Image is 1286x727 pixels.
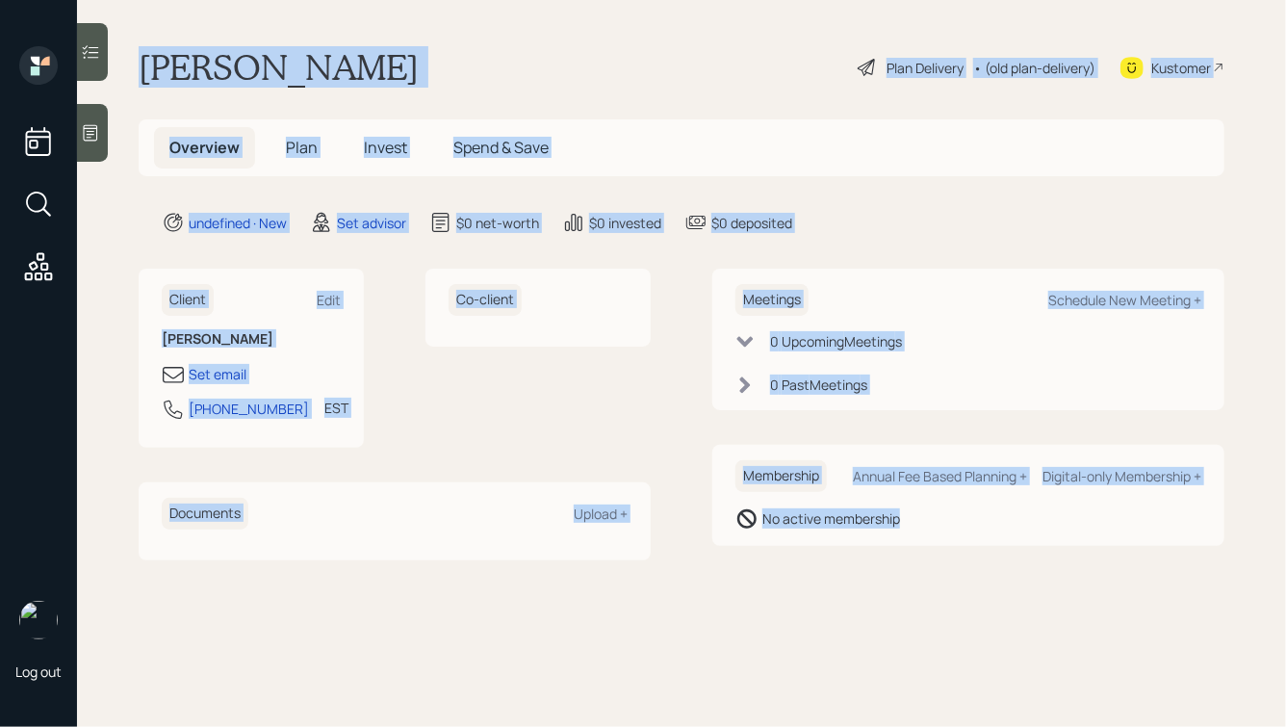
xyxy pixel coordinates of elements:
span: Plan [286,137,318,158]
div: Set advisor [337,213,406,233]
div: $0 invested [589,213,661,233]
div: Kustomer [1151,58,1211,78]
h6: [PERSON_NAME] [162,331,341,348]
div: undefined · New [189,213,287,233]
span: Invest [364,137,407,158]
h1: [PERSON_NAME] [139,46,419,89]
div: Digital-only Membership + [1042,467,1201,485]
h6: Meetings [735,284,809,316]
div: Edit [317,291,341,309]
h6: Co-client [449,284,522,316]
div: $0 deposited [711,213,792,233]
div: Schedule New Meeting + [1048,291,1201,309]
div: Upload + [574,505,628,523]
div: Set email [189,364,246,384]
div: Log out [15,662,62,681]
h6: Membership [735,460,827,492]
div: EST [324,398,348,418]
div: • (old plan-delivery) [973,58,1095,78]
span: Overview [169,137,240,158]
div: $0 net-worth [456,213,539,233]
h6: Documents [162,498,248,530]
div: 0 Upcoming Meeting s [770,331,902,351]
div: [PHONE_NUMBER] [189,399,309,419]
span: Spend & Save [453,137,549,158]
div: No active membership [762,508,900,529]
img: hunter_neumayer.jpg [19,601,58,639]
div: Annual Fee Based Planning + [853,467,1027,485]
h6: Client [162,284,214,316]
div: Plan Delivery [887,58,964,78]
div: 0 Past Meeting s [770,375,867,395]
